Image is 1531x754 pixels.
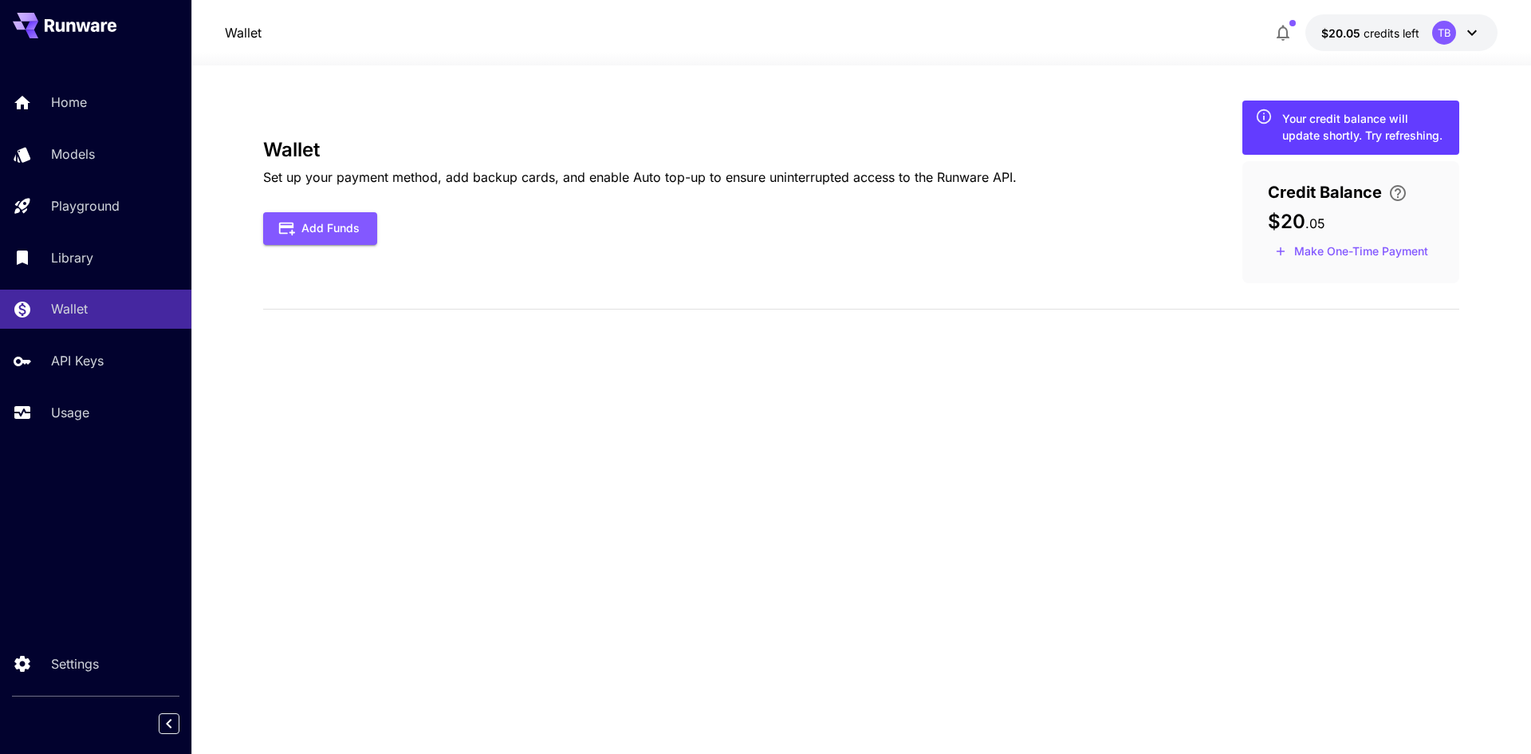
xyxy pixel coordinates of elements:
p: Library [51,248,93,267]
p: Usage [51,403,89,422]
button: Enter your card details and choose an Auto top-up amount to avoid service interruptions. We'll au... [1382,184,1414,203]
div: Collapse sidebar [171,709,191,738]
p: Wallet [51,299,88,318]
button: Make a one-time, non-recurring payment [1268,239,1435,264]
p: Models [51,144,95,164]
p: API Keys [51,351,104,370]
p: Settings [51,654,99,673]
button: $20.05TB [1305,14,1498,51]
button: Collapse sidebar [159,713,179,734]
span: $20.05 [1321,26,1364,40]
button: Add Funds [263,212,377,245]
span: . 05 [1305,215,1325,231]
a: Wallet [225,23,262,42]
span: Credit Balance [1268,180,1382,204]
p: Home [51,93,87,112]
nav: breadcrumb [225,23,262,42]
div: Your credit balance will update shortly. Try refreshing. [1282,110,1446,144]
p: Set up your payment method, add backup cards, and enable Auto top-up to ensure uninterrupted acce... [263,168,1017,187]
span: $20 [1268,210,1305,233]
span: credits left [1364,26,1419,40]
div: $20.05 [1321,25,1419,41]
h3: Wallet [263,139,1017,161]
div: TB [1432,21,1456,45]
p: Playground [51,196,120,215]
